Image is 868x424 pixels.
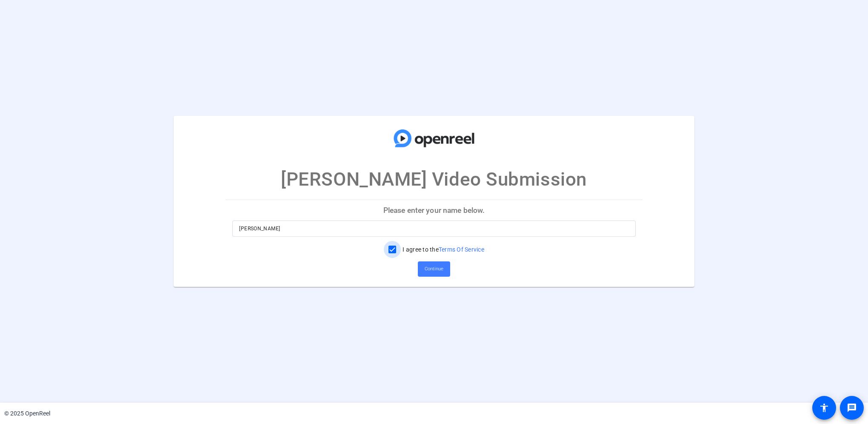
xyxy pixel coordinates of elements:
[401,245,484,254] label: I agree to the
[391,124,477,152] img: company-logo
[418,261,450,277] button: Continue
[439,246,484,253] a: Terms Of Service
[4,409,50,418] div: © 2025 OpenReel
[425,263,443,275] span: Continue
[226,200,642,221] p: Please enter your name below.
[847,403,857,413] mat-icon: message
[281,165,587,193] p: [PERSON_NAME] Video Submission
[819,403,829,413] mat-icon: accessibility
[239,223,628,234] input: Enter your name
